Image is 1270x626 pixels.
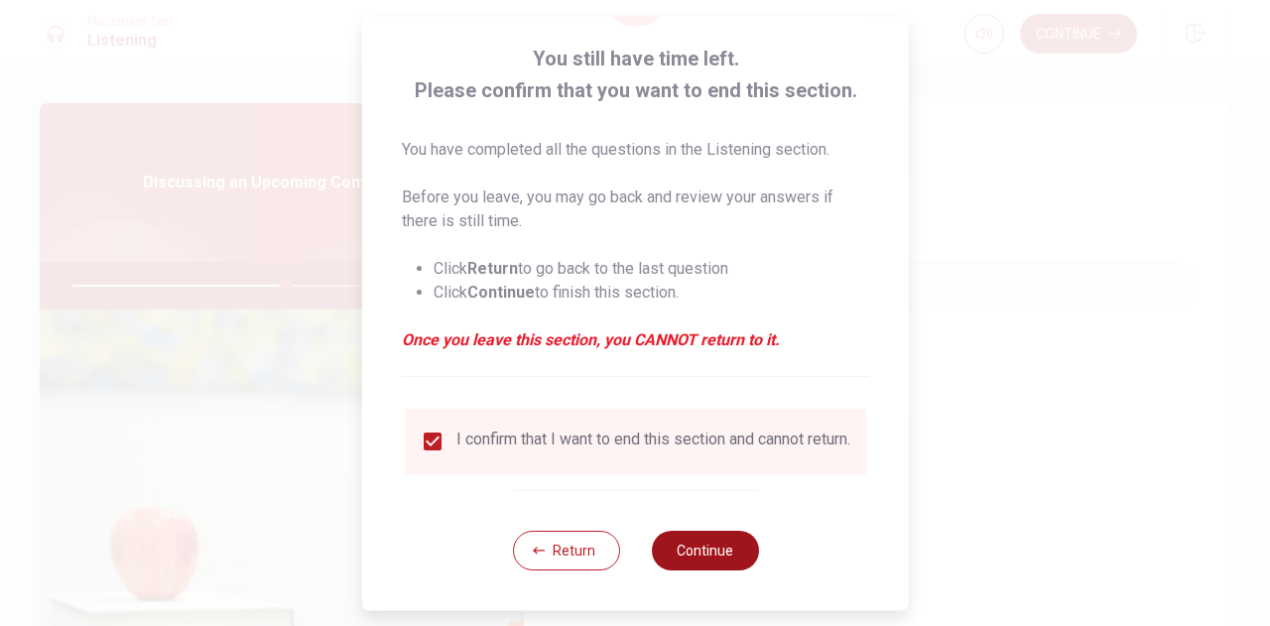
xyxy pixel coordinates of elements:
p: Before you leave, you may go back and review your answers if there is still time. [402,186,869,233]
strong: Continue [467,283,535,302]
strong: Return [467,259,518,278]
li: Click to finish this section. [434,281,869,305]
em: Once you leave this section, you CANNOT return to it. [402,328,869,352]
div: I confirm that I want to end this section and cannot return. [456,430,850,453]
li: Click to go back to the last question [434,257,869,281]
button: Return [512,531,619,570]
button: Continue [651,531,758,570]
span: You still have time left. Please confirm that you want to end this section. [402,43,869,106]
p: You have completed all the questions in the Listening section. [402,138,869,162]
